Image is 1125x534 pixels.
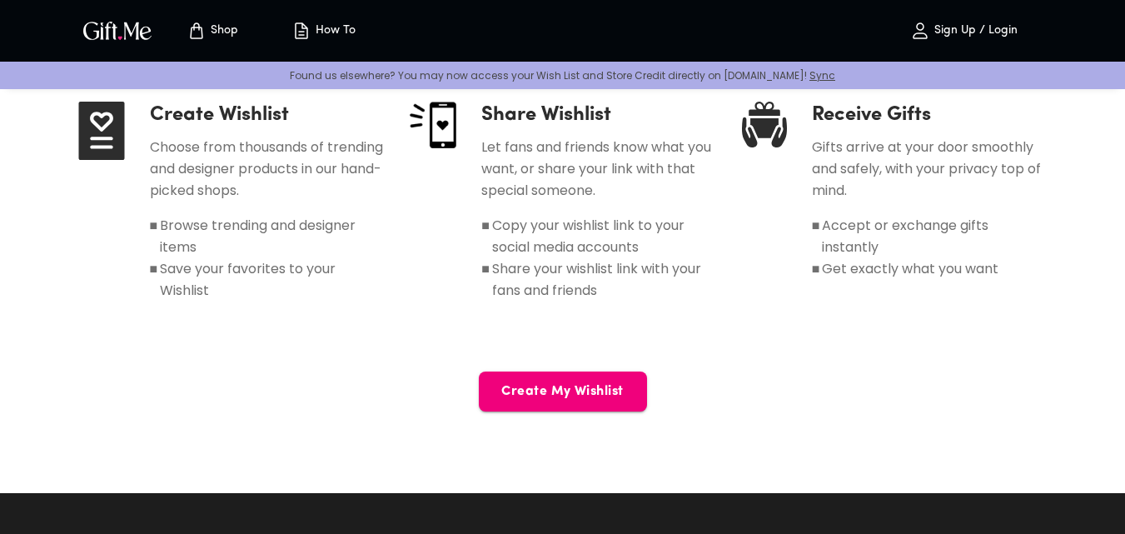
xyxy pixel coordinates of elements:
h6: Browse trending and designer items [160,215,383,258]
span: Create My Wishlist [479,382,647,401]
p: Shop [207,24,238,38]
h6: ■ [812,258,820,280]
h4: Create Wishlist [150,102,384,128]
p: Found us elsewhere? You may now access your Wish List and Store Credit directly on [DOMAIN_NAME]! [13,68,1112,82]
h6: Get exactly what you want [822,258,998,280]
h6: ■ [150,215,158,258]
h6: Save your favorites to your Wishlist [160,258,383,302]
h4: Receive Gifts [812,102,1048,128]
button: Sign Up / Login [881,4,1048,57]
button: How To [278,4,370,57]
p: Sign Up / Login [930,24,1018,38]
h6: Choose from thousands of trending and designer products in our hand-picked shops. [150,137,384,202]
h6: Let fans and friends know what you want, or share your link with that special someone. [481,137,715,202]
h6: ■ [812,215,820,258]
img: GiftMe Logo [80,18,155,42]
a: Sync [809,68,835,82]
h6: Accept or exchange gifts instantly [822,215,1047,258]
img: how-to.svg [291,21,311,41]
h4: Share Wishlist [481,102,715,128]
h6: ■ [481,258,490,302]
h6: ■ [481,215,490,258]
h6: Share your wishlist link with your fans and friends [492,258,715,302]
img: share-wishlist.png [410,102,456,148]
h6: Copy your wishlist link to your social media accounts [492,215,715,258]
p: How To [311,24,356,38]
button: GiftMe Logo [78,21,157,41]
img: receive-gifts.svg [742,102,787,147]
img: create-wishlist.svg [78,102,125,160]
button: Store page [167,4,258,57]
h6: Gifts arrive at your door smoothly and safely, with your privacy top of mind. [812,137,1048,202]
button: Create My Wishlist [479,372,647,412]
h6: ■ [150,258,158,302]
